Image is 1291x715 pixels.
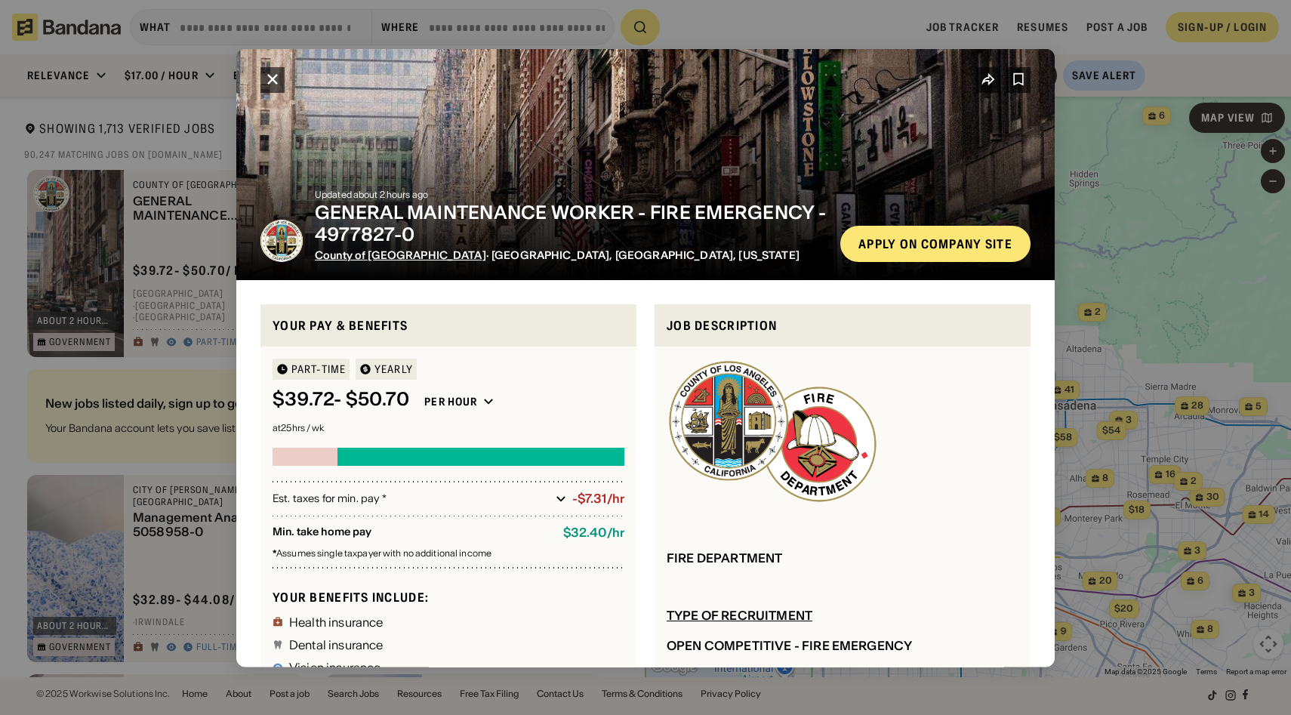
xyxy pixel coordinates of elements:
div: Est. taxes for min. pay * [273,491,550,506]
div: $ 32.40 / hr [563,525,624,540]
div: $ 39.72 - $50.70 [273,389,409,411]
div: OPEN COMPETITIVE - FIRE EMERGENCY [667,638,912,653]
div: Job Description [667,316,1018,334]
div: YEARLY [374,364,413,374]
div: GENERAL MAINTENANCE WORKER - FIRE EMERGENCY - 4977827-0 [315,202,828,246]
div: Health insurance [289,615,384,627]
div: Part-time [291,364,346,374]
img: County of Los Angeles logo [260,219,303,261]
u: TYPE OF RECRUITMENT [667,608,812,623]
div: Your benefits include: [273,589,624,605]
div: Updated about 2 hours ago [315,190,828,199]
div: FIRE DEPARTMENT [667,550,782,565]
div: Dental insurance [289,638,384,650]
div: · [GEOGRAPHIC_DATA], [GEOGRAPHIC_DATA], [US_STATE] [315,248,828,261]
div: Apply on company site [858,237,1012,249]
div: Min. take home pay [273,525,551,540]
span: County of [GEOGRAPHIC_DATA] [315,248,486,261]
div: at 25 hrs / wk [273,424,624,433]
div: Your pay & benefits [273,316,624,334]
div: Assumes single taxpayer with no additional income [273,549,624,558]
div: -$7.31/hr [572,492,624,506]
img: FIRE DEPARTMENT [667,359,879,504]
div: Vision insurance [289,661,381,673]
div: Per hour [424,395,477,408]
